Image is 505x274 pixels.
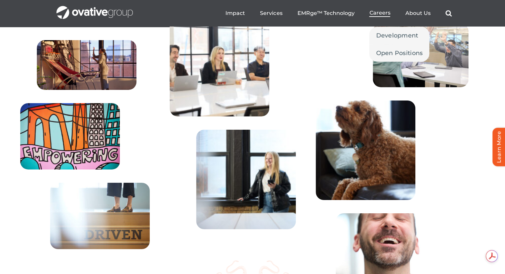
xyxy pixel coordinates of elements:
[170,17,269,116] img: Home – Careers 5
[297,10,354,17] a: EMRge™ Technology
[369,10,390,17] a: Careers
[56,5,133,12] a: OG_Full_horizontal_WHT
[369,10,390,16] span: Careers
[225,3,452,24] nav: Menu
[260,10,282,17] a: Services
[405,10,430,17] a: About Us
[316,101,415,200] img: ogiee
[369,27,429,44] a: Development
[376,31,418,40] span: Development
[369,44,429,62] a: Open Positions
[225,10,245,17] a: Impact
[50,183,150,249] img: Home – Careers 3
[196,130,296,229] img: Home – Careers 6
[376,48,423,58] span: Open Positions
[445,10,452,17] a: Search
[20,103,120,170] img: Home – Careers 2
[37,40,136,90] img: Home – Careers 1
